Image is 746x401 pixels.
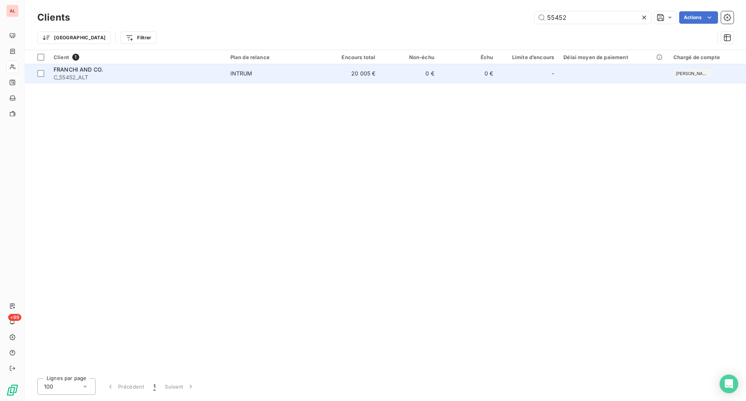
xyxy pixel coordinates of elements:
div: Échu [444,54,493,60]
div: INTRUM [230,70,253,77]
div: Non-échu [385,54,434,60]
span: FRANCHI AND CO. [54,66,103,73]
span: 100 [44,383,53,390]
div: Limite d’encours [502,54,554,60]
button: Filtrer [120,32,156,44]
button: 1 [149,378,160,395]
span: [PERSON_NAME] [676,71,710,76]
span: 1 [72,54,79,61]
span: Client [54,54,69,60]
td: 20 005 € [321,64,380,83]
div: Encours total [326,54,376,60]
div: Chargé de compte [673,54,741,60]
span: 1 [153,383,155,390]
div: AL [6,5,19,17]
input: Rechercher [535,11,651,24]
button: Précédent [102,378,149,395]
td: 0 € [380,64,439,83]
div: Open Intercom Messenger [720,375,738,393]
span: +99 [8,314,21,321]
button: [GEOGRAPHIC_DATA] [37,32,111,44]
div: Délai moyen de paiement [563,54,664,60]
div: Plan de relance [230,54,317,60]
span: C_55452_ALT [54,74,221,81]
img: Logo LeanPay [6,384,19,396]
h3: Clients [37,11,70,25]
button: Actions [679,11,718,24]
button: Suivant [160,378,199,395]
td: 0 € [439,64,498,83]
span: - [552,70,554,77]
